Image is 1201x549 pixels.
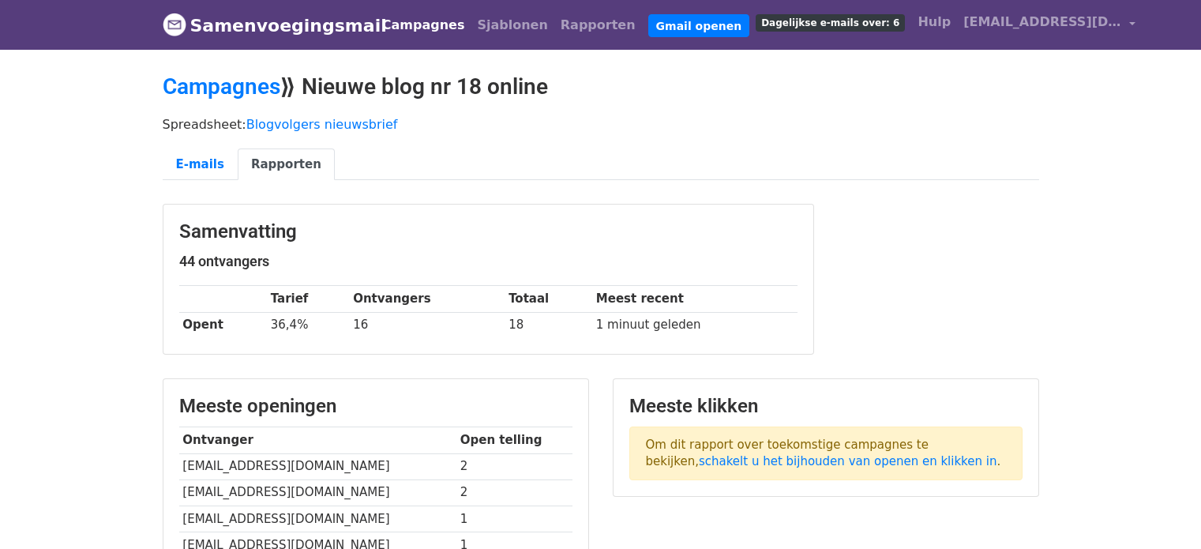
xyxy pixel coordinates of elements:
[182,318,223,332] font: Opent
[163,13,186,36] img: MergeMail-logo
[477,17,547,32] font: Sjablonen
[648,14,750,38] a: Gmail openen
[460,512,468,526] font: 1
[182,485,389,499] font: [EMAIL_ADDRESS][DOMAIN_NAME]
[761,17,899,28] font: Dagelijkse e-mails over: 6
[353,318,368,332] font: 16
[182,433,253,447] font: Ontvanger
[246,117,398,132] a: Blogvolgers nieuwsbrief
[179,253,269,269] font: 44 ontvangers
[163,149,238,181] a: E-mails
[656,19,742,32] font: Gmail openen
[238,149,335,181] a: Rapporten
[996,454,1000,468] font: .
[163,9,363,42] a: Samenvoegingsmail
[353,291,430,306] font: Ontvangers
[957,6,1142,43] a: [EMAIL_ADDRESS][DOMAIN_NAME]
[596,291,684,306] font: Meest recent
[271,291,309,306] font: Tarief
[376,9,471,41] a: Campagnes
[460,485,468,499] font: 2
[280,73,548,100] font: ⟫ Nieuwe blog nr 18 online
[251,157,321,171] font: Rapporten
[471,9,554,41] a: Sjablonen
[179,220,297,243] font: Samenvatting
[176,157,224,171] font: E-mails
[460,459,468,473] font: 2
[699,454,997,468] a: schakelt u het bijhouden van openen en klikken in
[182,459,389,473] font: [EMAIL_ADDRESS][DOMAIN_NAME]
[190,16,387,36] font: Samenvoegingsmail
[911,6,957,38] a: Hulp
[382,17,465,32] font: Campagnes
[646,438,929,468] font: Om dit rapport over toekomstige campagnes te bekijken,
[629,395,758,417] font: Meeste klikken
[749,6,911,38] a: Dagelijkse e-mails over: 6
[163,73,280,100] a: Campagnes
[179,395,336,417] font: Meeste openingen
[460,433,542,447] font: Open telling
[561,17,636,32] font: Rapporten
[182,512,389,526] font: [EMAIL_ADDRESS][DOMAIN_NAME]
[271,318,309,332] font: 36,4%
[596,318,701,332] font: 1 minuut geleden
[509,291,549,306] font: Totaal
[163,117,246,132] font: Spreadsheet:
[554,9,642,41] a: Rapporten
[918,14,951,29] font: Hulp
[509,318,524,332] font: 18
